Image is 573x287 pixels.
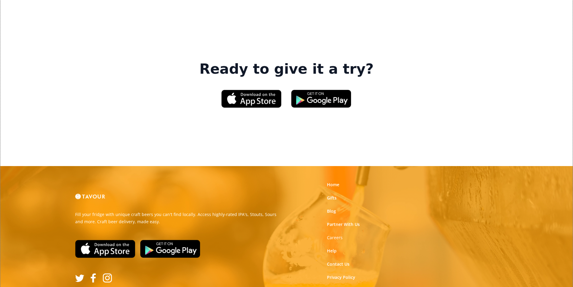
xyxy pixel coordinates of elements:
[327,195,337,201] a: Gifts
[327,182,339,188] a: Home
[327,235,343,240] strong: Careers
[199,61,374,78] strong: Ready to give it a try?
[327,261,350,267] a: Contact Us
[327,274,355,280] a: Privacy Policy
[327,208,336,214] a: Blog
[327,235,343,241] a: Careers
[327,221,360,227] a: Partner With Us
[75,211,282,225] p: Fill your fridge with unique craft beers you can't find locally. Access highly-rated IPA's, Stout...
[327,248,337,254] a: Help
